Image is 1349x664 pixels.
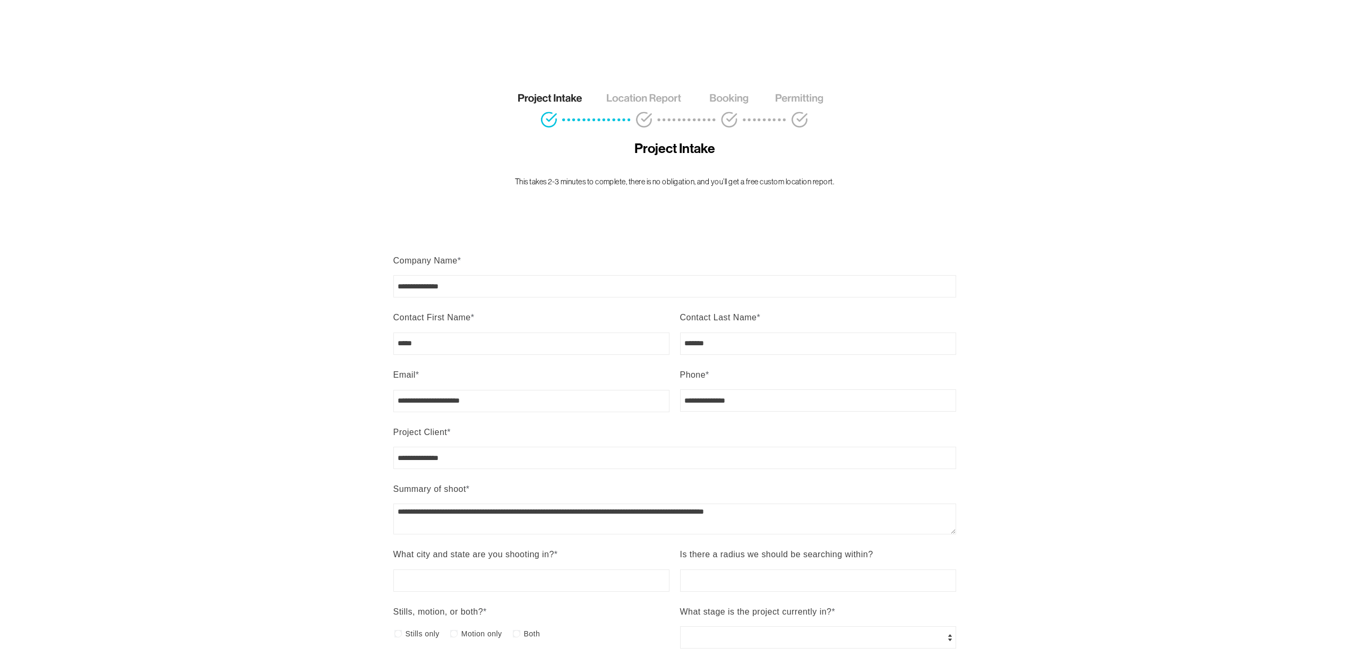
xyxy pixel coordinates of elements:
[437,176,912,188] p: This takes 2-3 minutes to complete, there is no obligation, and you’ll get a free custom location...
[393,428,448,437] span: Project Client
[406,626,440,641] span: Stills only
[393,390,669,412] input: Email*
[437,140,912,157] h4: Project Intake
[393,313,471,322] span: Contact First Name
[461,626,502,641] span: Motion only
[680,550,873,559] span: Is there a radius we should be searching within?
[393,550,554,559] span: What city and state are you shooting in?
[680,313,757,322] span: Contact Last Name
[393,370,416,379] span: Email
[393,484,466,493] span: Summary of shoot
[680,333,956,355] input: Contact Last Name*
[450,630,458,637] input: Motion only
[393,275,956,297] input: Company Name*
[393,447,956,469] input: Project Client*
[680,607,832,616] span: What stage is the project currently in?
[393,256,458,265] span: Company Name
[394,630,402,637] input: Stills only
[393,607,484,616] span: Stills, motion, or both?
[513,630,520,637] input: Both
[524,626,540,641] span: Both
[680,569,956,592] input: Is there a radius we should be searching within?
[680,389,956,412] input: Phone*
[680,370,706,379] span: Phone
[393,569,669,592] input: What city and state are you shooting in?*
[680,626,956,649] select: What stage is the project currently in?*
[393,333,669,355] input: Contact First Name*
[393,504,956,534] textarea: Summary of shoot*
